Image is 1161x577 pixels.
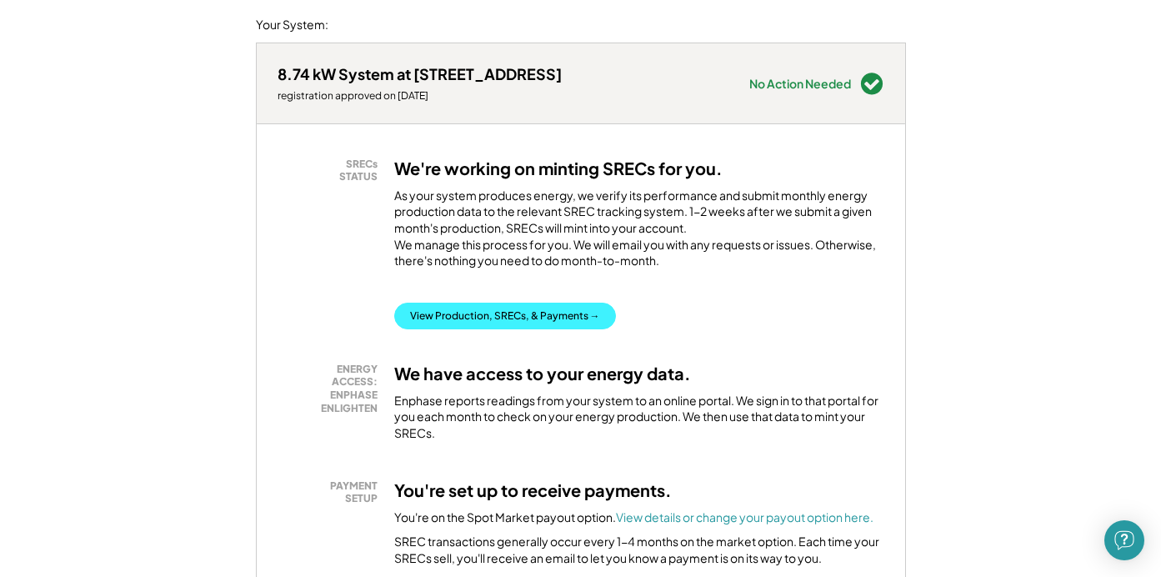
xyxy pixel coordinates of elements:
[394,509,873,526] div: You're on the Spot Market payout option.
[286,158,378,183] div: SRECs STATUS
[394,534,884,566] div: SREC transactions generally occur every 1-4 months on the market option. Each time your SRECs sel...
[286,479,378,505] div: PAYMENT SETUP
[616,509,873,524] a: View details or change your payout option here.
[286,363,378,414] div: ENERGY ACCESS: ENPHASE ENLIGHTEN
[394,303,616,329] button: View Production, SRECs, & Payments →
[394,363,691,384] h3: We have access to your energy data.
[394,393,884,442] div: Enphase reports readings from your system to an online portal. We sign in to that portal for you ...
[256,17,328,33] div: Your System:
[394,479,672,501] h3: You're set up to receive payments.
[278,89,562,103] div: registration approved on [DATE]
[749,78,851,89] div: No Action Needed
[1104,520,1144,560] div: Open Intercom Messenger
[394,158,723,179] h3: We're working on minting SRECs for you.
[278,64,562,83] div: 8.74 kW System at [STREET_ADDRESS]
[394,188,884,278] div: As your system produces energy, we verify its performance and submit monthly energy production da...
